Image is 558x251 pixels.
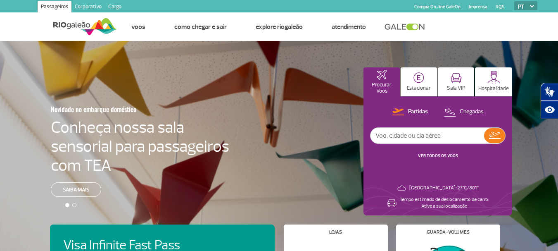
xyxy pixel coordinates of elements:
a: Atendimento [332,23,366,31]
h4: Lojas [329,230,342,234]
button: Hospitalidade [475,67,512,96]
img: airplaneHomeActive.svg [377,70,387,80]
img: vipRoom.svg [451,73,462,83]
a: VER TODOS OS VOOS [418,153,458,158]
a: Explore RIOgaleão [256,23,303,31]
p: Hospitalidade [478,86,509,92]
a: Passageiros [38,1,71,14]
h4: Guarda-volumes [427,230,470,234]
button: Sala VIP [438,67,474,96]
h4: Conheça nossa sala sensorial para passageiros com TEA [51,118,229,175]
img: carParkingHome.svg [413,72,424,83]
button: Abrir recursos assistivos. [541,101,558,119]
a: Saiba mais [51,182,101,197]
a: Compra On-line GaleOn [414,4,461,10]
img: hospitality.svg [487,71,500,84]
p: Chegadas [460,108,484,116]
a: Cargo [105,1,125,14]
button: Chegadas [442,107,486,117]
h3: Novidade no embarque doméstico [51,100,189,118]
button: Abrir tradutor de língua de sinais. [541,83,558,101]
input: Voo, cidade ou cia aérea [370,128,484,143]
button: Procurar Voos [363,67,400,96]
p: Tempo estimado de deslocamento de carro: Ative a sua localização [400,196,489,210]
a: Como chegar e sair [174,23,227,31]
a: Voos [131,23,145,31]
div: Plugin de acessibilidade da Hand Talk. [541,83,558,119]
a: RQS [496,4,505,10]
p: Sala VIP [447,85,465,91]
a: Corporativo [71,1,105,14]
p: Partidas [408,108,428,116]
p: Procurar Voos [368,82,396,94]
p: Estacionar [407,85,431,91]
button: Estacionar [401,67,437,96]
button: VER TODOS OS VOOS [416,153,461,159]
button: Partidas [390,107,430,117]
p: [GEOGRAPHIC_DATA]: 27°C/80°F [409,185,479,191]
a: Imprensa [469,4,487,10]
